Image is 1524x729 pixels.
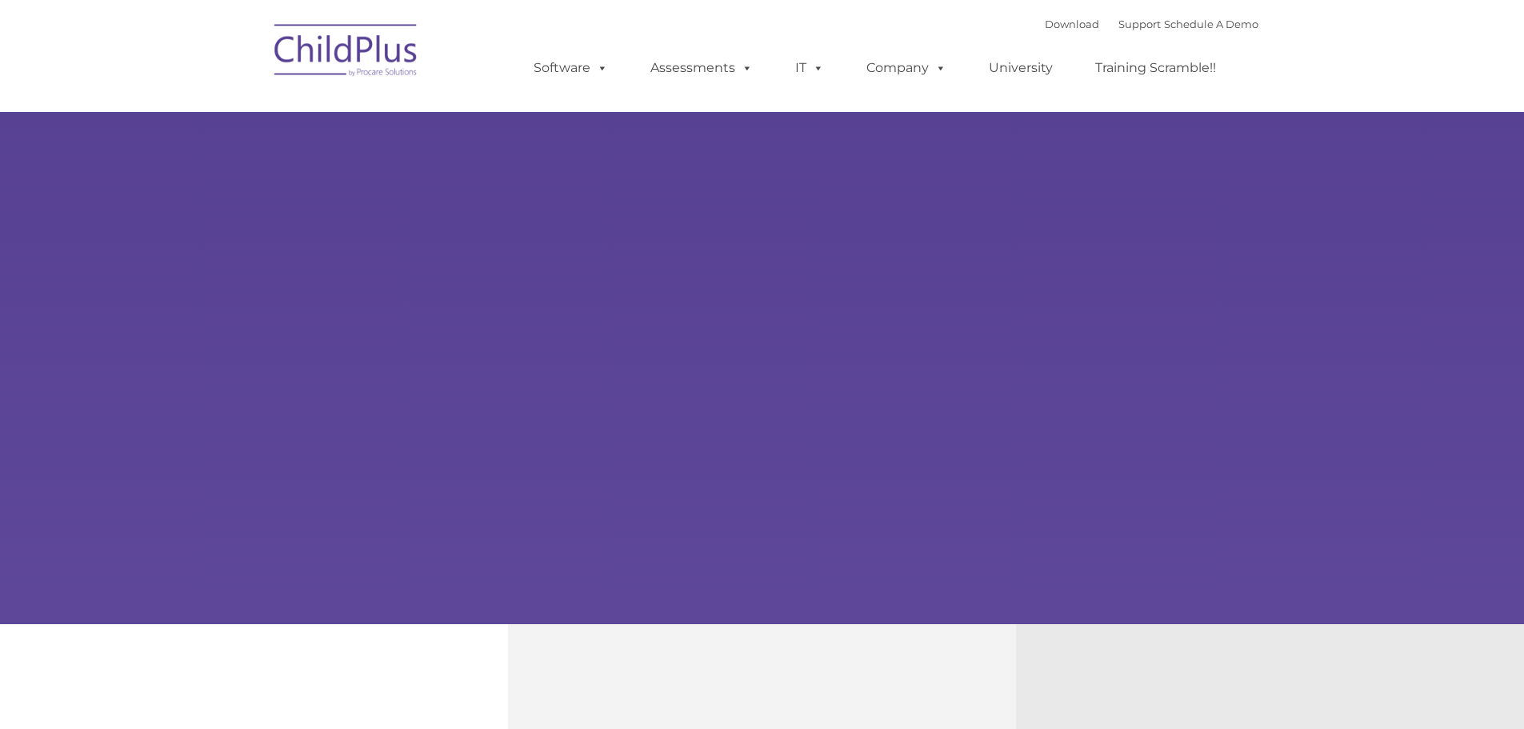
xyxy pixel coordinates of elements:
[634,52,769,84] a: Assessments
[518,52,624,84] a: Software
[266,13,426,93] img: ChildPlus by Procare Solutions
[1079,52,1232,84] a: Training Scramble!!
[850,52,962,84] a: Company
[1045,18,1099,30] a: Download
[1118,18,1161,30] a: Support
[1164,18,1258,30] a: Schedule A Demo
[973,52,1069,84] a: University
[1045,18,1258,30] font: |
[779,52,840,84] a: IT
